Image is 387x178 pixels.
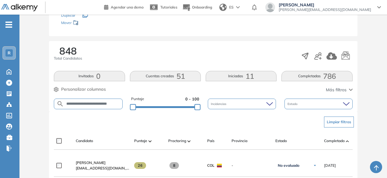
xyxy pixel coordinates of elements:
span: No evaluado [278,163,299,168]
img: Logo [1,4,38,12]
span: R [8,51,11,55]
span: Puntaje [131,96,144,102]
span: [PERSON_NAME][EMAIL_ADDRESS][DOMAIN_NAME] [279,7,371,12]
img: [missing "en.ARROW_ALT" translation] [148,140,152,142]
button: Cuentas creadas51 [130,71,201,81]
span: Estado [288,102,299,106]
span: País [207,138,214,144]
span: Candidato [76,138,93,144]
button: Onboarding [182,1,212,14]
img: world [219,4,227,11]
span: Onboarding [192,5,212,9]
a: Agendar una demo [104,3,144,10]
button: Iniciadas11 [206,71,277,81]
span: Agendar una demo [111,5,144,9]
span: 26 [134,162,146,169]
button: Completadas786 [281,71,352,81]
i: - [5,24,12,25]
span: - [232,163,270,168]
span: [PERSON_NAME] [76,160,106,165]
img: [missing "en.ARROW_ALT" translation] [346,140,349,142]
span: [PERSON_NAME] [279,2,371,7]
div: Estado [284,99,353,109]
img: Ícono de flecha [313,164,317,167]
span: Tutoriales [160,5,177,9]
button: Más filtros [326,87,353,93]
span: COL [207,163,214,168]
div: Incidencias [208,99,276,109]
span: Personalizar columnas [61,86,106,92]
span: Incidencias [211,102,228,106]
img: SEARCH_ALT [57,100,64,108]
span: [EMAIL_ADDRESS][DOMAIN_NAME] [76,166,129,171]
div: Mover [61,18,122,29]
span: Duplicar [61,13,75,18]
button: Limpiar filtros [324,117,354,127]
span: Proctoring [168,138,186,144]
span: ES [229,5,234,10]
span: [DATE] [324,163,336,168]
span: Estado [275,138,287,144]
span: Más filtros [326,87,347,93]
button: Personalizar columnas [54,86,106,92]
span: 8 [169,162,179,169]
span: 848 [59,46,77,56]
span: Completado [324,138,345,144]
span: Puntaje [134,138,147,144]
img: [missing "en.ARROW_ALT" translation] [187,140,190,142]
span: 0 - 100 [185,96,199,102]
span: Total Candidatos [54,56,82,61]
img: COL [217,164,222,167]
a: [PERSON_NAME] [76,160,129,166]
img: arrow [236,6,240,9]
button: Invitados0 [54,71,125,81]
span: Provincia [232,138,247,144]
